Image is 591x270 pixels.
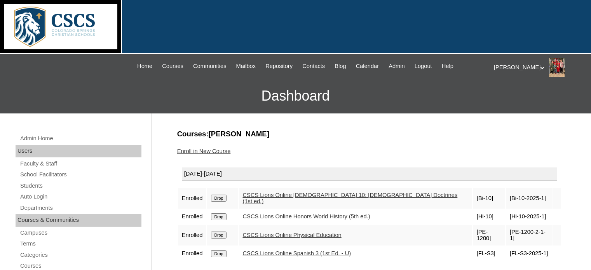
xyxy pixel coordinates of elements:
input: Drop [211,232,226,239]
a: CSCS Lions Online Honors World History (5th ed.) [243,213,370,219]
h3: Dashboard [4,78,587,113]
span: Communities [193,62,227,71]
input: Drop [211,250,226,257]
a: Faculty & Staff [19,159,141,169]
td: [FL-S3] [473,246,505,261]
td: Enrolled [178,246,207,261]
td: Enrolled [178,225,207,246]
a: Enroll in New Course [177,148,231,154]
td: [Bi-10] [473,188,505,209]
a: CSCS Lions Online Spanish 3 (1st Ed. - U) [243,250,351,256]
td: Enrolled [178,188,207,209]
a: Admin [385,62,409,71]
a: Home [133,62,156,71]
a: Courses [158,62,187,71]
td: [PE-1200-2-1-1] [506,225,553,246]
a: Blog [331,62,350,71]
a: CSCS Lions Online [DEMOGRAPHIC_DATA] 10: [DEMOGRAPHIC_DATA] Doctrines (1st ed.) [243,192,458,205]
td: [Hi-10] [473,209,505,224]
input: Drop [211,195,226,202]
span: Blog [335,62,346,71]
td: Enrolled [178,209,207,224]
input: Drop [211,213,226,220]
a: Auto Login [19,192,141,202]
a: Students [19,181,141,191]
img: logo-white.png [4,4,117,49]
span: Calendar [356,62,379,71]
a: Campuses [19,228,141,238]
a: Mailbox [232,62,260,71]
h3: Courses:[PERSON_NAME] [177,129,562,139]
span: Mailbox [236,62,256,71]
span: Contacts [302,62,325,71]
a: Repository [262,62,296,71]
a: Departments [19,203,141,213]
a: School Facilitators [19,170,141,179]
span: Admin [389,62,405,71]
span: Home [137,62,152,71]
td: [PE-1200] [473,225,505,246]
a: Communities [189,62,230,71]
td: [Bi-10-2025-1] [506,188,553,209]
td: [FL-S3-2025-1] [506,246,553,261]
div: Users [16,145,141,157]
a: Categories [19,250,141,260]
td: [Hi-10-2025-1] [506,209,553,224]
a: Contacts [298,62,329,71]
div: [DATE]-[DATE] [182,167,557,181]
span: Logout [415,62,432,71]
a: Calendar [352,62,383,71]
a: Admin Home [19,134,141,143]
span: Help [442,62,453,71]
div: [PERSON_NAME] [494,58,583,77]
a: Help [438,62,457,71]
a: Logout [411,62,436,71]
img: Stephanie Phillips [549,58,565,77]
div: Courses & Communities [16,214,141,226]
span: Courses [162,62,183,71]
span: Repository [265,62,293,71]
a: Terms [19,239,141,249]
a: CSCS Lions Online Physical Education [243,232,342,238]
